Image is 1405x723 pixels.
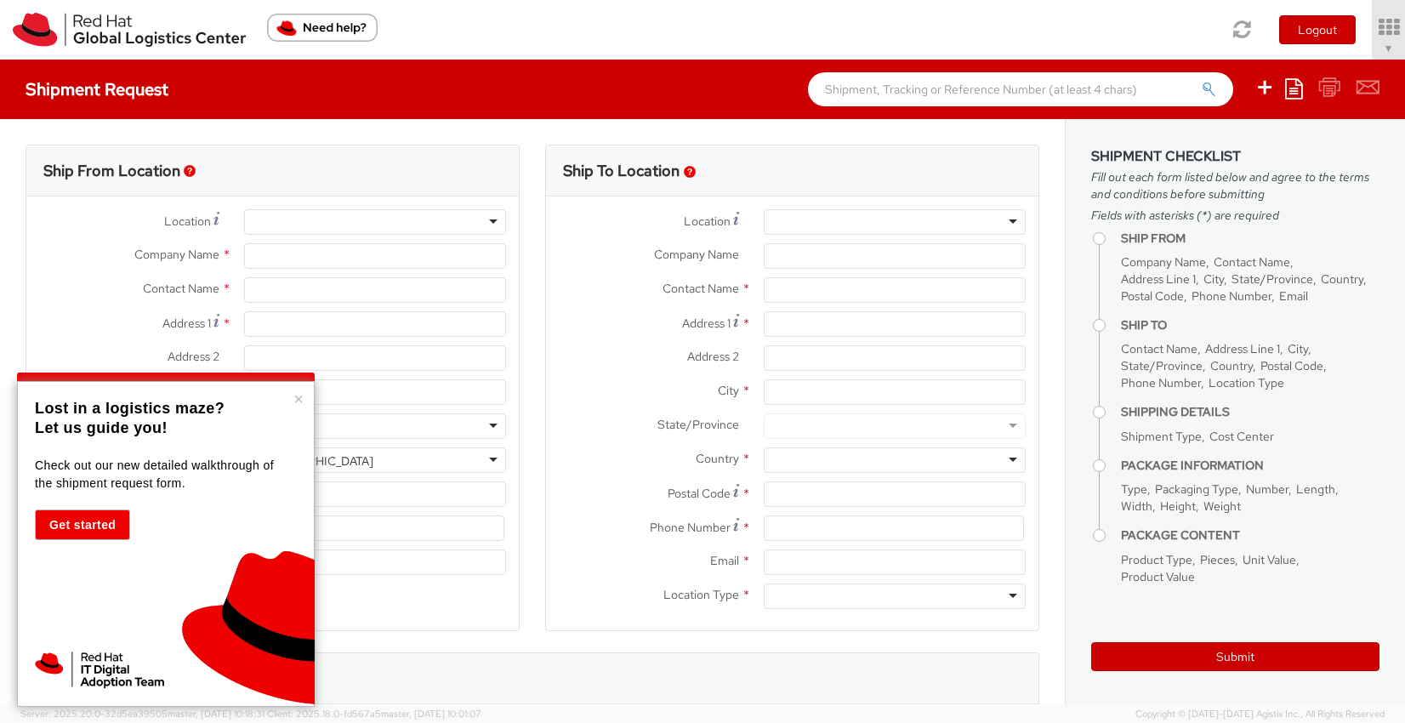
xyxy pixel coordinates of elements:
[682,316,731,331] span: Address 1
[1246,481,1288,497] span: Number
[35,400,225,417] strong: Lost in a logistics maze?
[650,520,731,535] span: Phone Number
[1091,168,1379,202] span: Fill out each form listed below and agree to the terms and conditions before submitting
[1121,341,1197,356] span: Contact Name
[1296,481,1335,497] span: Length
[143,281,219,296] span: Contact Name
[663,587,739,602] span: Location Type
[1260,358,1323,373] span: Postal Code
[1121,529,1379,542] h4: Package Content
[1160,498,1196,514] span: Height
[164,213,211,229] span: Location
[663,281,739,296] span: Contact Name
[35,457,293,492] p: Check out our new detailed walkthrough of the shipment request form.
[267,708,481,720] span: Client: 2025.18.0-fd567a5
[1091,207,1379,224] span: Fields with asterisks (*) are required
[43,162,180,179] h3: Ship From Location
[1203,271,1224,287] span: City
[13,13,246,47] img: rh-logistics-00dfa346123c4ec078e1.svg
[1121,481,1147,497] span: Type
[687,349,739,364] span: Address 2
[1121,271,1196,287] span: Address Line 1
[1121,406,1379,418] h4: Shipping Details
[1192,288,1271,304] span: Phone Number
[293,390,304,407] button: Close
[657,417,739,432] span: State/Province
[35,419,168,436] strong: Let us guide you!
[1203,498,1241,514] span: Weight
[1121,459,1379,472] h4: Package Information
[1121,254,1206,270] span: Company Name
[1243,552,1296,567] span: Unit Value
[1135,708,1385,721] span: Copyright © [DATE]-[DATE] Agistix Inc., All Rights Reserved
[1209,375,1284,390] span: Location Type
[718,383,739,398] span: City
[710,553,739,568] span: Email
[134,247,219,262] span: Company Name
[1205,341,1280,356] span: Address Line 1
[1200,552,1235,567] span: Pieces
[1210,358,1253,373] span: Country
[168,349,219,364] span: Address 2
[808,72,1233,106] input: Shipment, Tracking or Reference Number (at least 4 chars)
[654,247,739,262] span: Company Name
[1121,232,1379,245] h4: Ship From
[267,14,378,42] button: Need help?
[162,316,211,331] span: Address 1
[1155,481,1238,497] span: Packaging Type
[1279,288,1308,304] span: Email
[563,162,680,179] h3: Ship To Location
[1209,429,1274,444] span: Cost Center
[26,80,168,99] h4: Shipment Request
[1321,271,1363,287] span: Country
[1121,319,1379,332] h4: Ship To
[1121,429,1202,444] span: Shipment Type
[168,708,265,720] span: master, [DATE] 10:18:31
[1214,254,1290,270] span: Contact Name
[1091,642,1379,671] button: Submit
[684,213,731,229] span: Location
[1384,42,1394,55] span: ▼
[1121,358,1203,373] span: State/Province
[1288,341,1308,356] span: City
[1279,15,1356,44] button: Logout
[1121,288,1184,304] span: Postal Code
[1121,498,1152,514] span: Width
[1121,569,1195,584] span: Product Value
[20,708,265,720] span: Server: 2025.20.0-32d5ea39505
[1091,149,1379,164] h3: Shipment Checklist
[1121,552,1192,567] span: Product Type
[668,486,731,501] span: Postal Code
[381,708,481,720] span: master, [DATE] 10:01:07
[1121,375,1201,390] span: Phone Number
[1232,271,1313,287] span: State/Province
[35,510,130,540] button: Get started
[696,451,739,466] span: Country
